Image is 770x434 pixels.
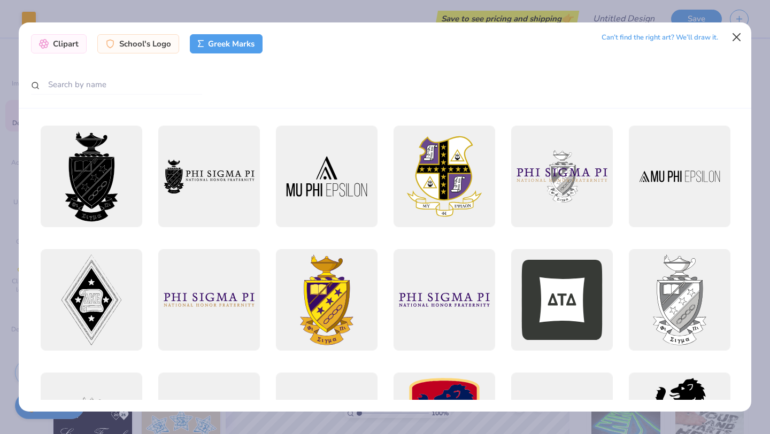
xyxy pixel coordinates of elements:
button: Close [727,27,747,47]
div: Clipart [31,34,87,53]
div: Greek Marks [190,34,263,53]
div: School's Logo [97,34,179,53]
input: Search by name [31,75,202,95]
div: Can’t find the right art? We’ll draw it. [602,28,718,47]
